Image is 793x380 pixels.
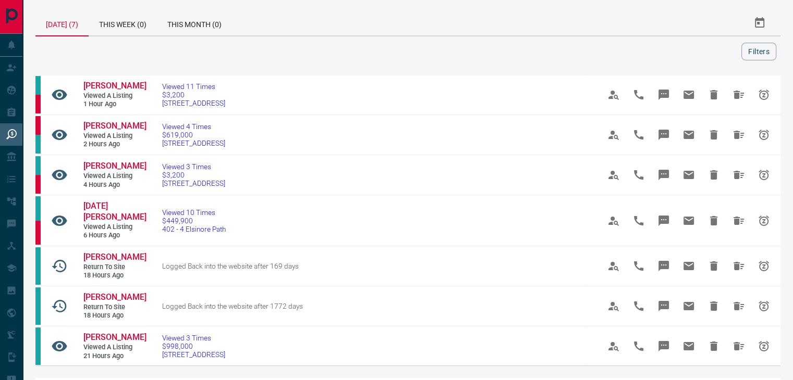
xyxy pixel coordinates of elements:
[626,208,651,233] span: Call
[162,162,225,171] span: Viewed 3 Times
[726,82,751,107] span: Hide All from Manasi Padalkar
[157,10,232,35] div: This Month (0)
[626,122,651,147] span: Call
[726,294,751,319] span: Hide All from Ashma Garg
[701,334,726,359] span: Hide
[651,254,676,278] span: Message
[676,162,701,187] span: Email
[35,95,41,113] div: property.ca
[726,122,751,147] span: Hide All from Abhishek Chachra
[626,334,651,359] span: Call
[162,208,226,233] a: Viewed 10 Times$449,900402 - 4 Elsinore Path
[701,254,726,278] span: Hide
[162,131,225,139] span: $619,000
[626,162,651,187] span: Call
[83,252,146,263] a: [PERSON_NAME]
[83,161,146,172] a: [PERSON_NAME]
[83,223,146,232] span: Viewed a Listing
[83,332,147,342] span: [PERSON_NAME]
[83,181,146,189] span: 4 hours ago
[162,302,303,310] span: Logged Back into the website after 1772 days
[83,161,147,171] span: [PERSON_NAME]
[626,82,651,107] span: Call
[751,162,776,187] span: Snooze
[162,99,225,107] span: [STREET_ADDRESS]
[162,91,225,99] span: $3,200
[83,121,147,131] span: [PERSON_NAME]
[162,334,225,342] span: Viewed 3 Times
[651,294,676,319] span: Message
[83,81,147,91] span: [PERSON_NAME]
[726,334,751,359] span: Hide All from Dmitry Pichugin
[162,179,225,187] span: [STREET_ADDRESS]
[651,208,676,233] span: Message
[83,132,146,141] span: Viewed a Listing
[83,303,146,312] span: Return to Site
[751,208,776,233] span: Snooze
[726,254,751,278] span: Hide All from Jessica Barcelos
[701,294,726,319] span: Hide
[651,334,676,359] span: Message
[162,225,226,233] span: 402 - 4 Elsinore Path
[741,43,776,60] button: Filters
[701,162,726,187] span: Hide
[676,82,701,107] span: Email
[83,292,147,302] span: [PERSON_NAME]
[601,294,626,319] span: View Profile
[751,122,776,147] span: Snooze
[162,350,225,359] span: [STREET_ADDRESS]
[651,122,676,147] span: Message
[83,311,146,320] span: 18 hours ago
[751,294,776,319] span: Snooze
[601,82,626,107] span: View Profile
[751,254,776,278] span: Snooze
[601,254,626,278] span: View Profile
[601,122,626,147] span: View Profile
[726,162,751,187] span: Hide All from Manasi Padalkar
[83,121,146,132] a: [PERSON_NAME]
[676,208,701,233] span: Email
[35,135,41,154] div: condos.ca
[83,271,146,280] span: 18 hours ago
[162,334,225,359] a: Viewed 3 Times$998,000[STREET_ADDRESS]
[162,342,225,350] span: $998,000
[601,162,626,187] span: View Profile
[701,82,726,107] span: Hide
[35,221,41,245] div: property.ca
[676,122,701,147] span: Email
[35,175,41,194] div: property.ca
[162,162,225,187] a: Viewed 3 Times$3,200[STREET_ADDRESS]
[83,292,146,303] a: [PERSON_NAME]
[162,122,225,147] a: Viewed 4 Times$619,000[STREET_ADDRESS]
[83,332,146,343] a: [PERSON_NAME]
[751,334,776,359] span: Snooze
[89,10,157,35] div: This Week (0)
[35,327,41,365] div: condos.ca
[751,82,776,107] span: Snooze
[35,196,41,220] div: condos.ca
[626,294,651,319] span: Call
[83,81,146,92] a: [PERSON_NAME]
[83,231,146,240] span: 6 hours ago
[83,92,146,100] span: Viewed a Listing
[35,76,41,95] div: condos.ca
[162,208,226,217] span: Viewed 10 Times
[35,10,89,36] div: [DATE] (7)
[83,352,146,361] span: 21 hours ago
[162,82,225,107] a: Viewed 11 Times$3,200[STREET_ADDRESS]
[83,201,146,223] a: [DATE][PERSON_NAME]
[162,122,225,131] span: Viewed 4 Times
[651,162,676,187] span: Message
[601,334,626,359] span: View Profile
[83,100,146,109] span: 1 hour ago
[676,294,701,319] span: Email
[35,156,41,175] div: condos.ca
[35,116,41,135] div: property.ca
[162,82,225,91] span: Viewed 11 Times
[162,217,226,225] span: $449,900
[35,287,41,325] div: condos.ca
[83,172,146,181] span: Viewed a Listing
[651,82,676,107] span: Message
[162,171,225,179] span: $3,200
[35,247,41,285] div: condos.ca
